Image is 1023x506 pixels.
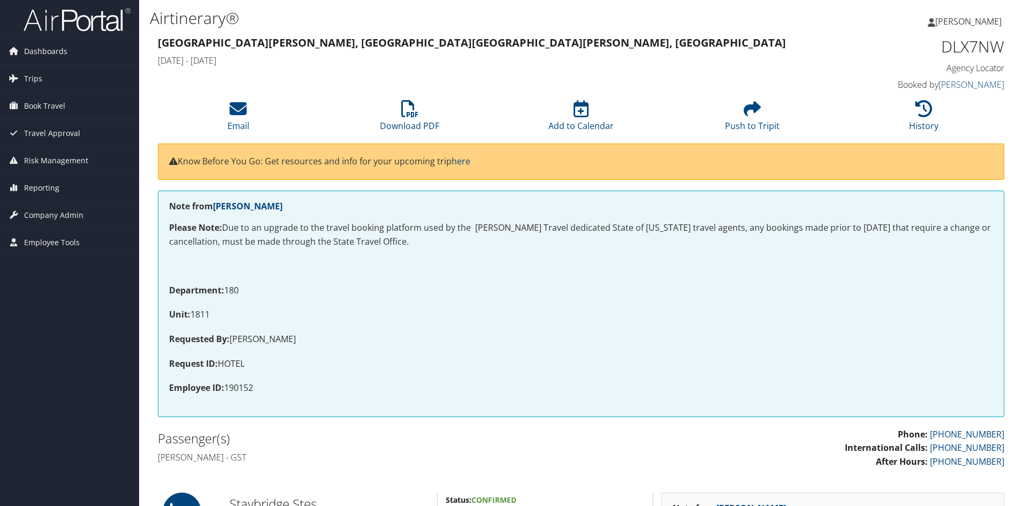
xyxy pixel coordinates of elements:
span: Employee Tools [24,229,80,256]
h1: DLX7NW [805,35,1004,58]
span: Trips [24,65,42,92]
a: [PHONE_NUMBER] [930,442,1004,454]
span: Dashboards [24,38,67,65]
a: [PHONE_NUMBER] [930,456,1004,467]
p: 180 [169,284,993,298]
a: Add to Calendar [548,106,614,132]
strong: [GEOGRAPHIC_DATA][PERSON_NAME], [GEOGRAPHIC_DATA] [GEOGRAPHIC_DATA][PERSON_NAME], [GEOGRAPHIC_DATA] [158,35,786,50]
p: HOTEL [169,357,993,371]
h4: Agency Locator [805,62,1004,74]
strong: Please Note: [169,222,222,233]
strong: Phone: [898,428,928,440]
a: [PHONE_NUMBER] [930,428,1004,440]
p: 190152 [169,381,993,395]
a: [PERSON_NAME] [938,79,1004,90]
h1: Airtinerary® [150,7,725,29]
p: Due to an upgrade to the travel booking platform used by the [PERSON_NAME] Travel dedicated State... [169,221,993,248]
strong: Note from [169,200,283,212]
a: Download PDF [380,106,439,132]
span: Reporting [24,175,59,201]
h2: Passenger(s) [158,429,573,448]
span: Risk Management [24,147,88,174]
strong: Unit: [169,308,190,320]
span: Confirmed [471,495,516,505]
h4: Booked by [805,79,1004,90]
a: Push to Tripit [725,106,780,132]
img: airportal-logo.png [24,7,131,32]
p: [PERSON_NAME] [169,333,993,346]
strong: Employee ID: [169,382,224,394]
a: here [452,155,470,167]
strong: After Hours: [876,456,928,467]
a: History [909,106,938,132]
strong: International Calls: [845,442,928,454]
span: Travel Approval [24,120,80,147]
strong: Request ID: [169,358,218,369]
strong: Requested By: [169,333,230,345]
a: [PERSON_NAME] [213,200,283,212]
p: Know Before You Go: Get resources and info for your upcoming trip [169,155,993,169]
h4: [DATE] - [DATE] [158,55,789,66]
span: [PERSON_NAME] [935,16,1002,27]
p: 1811 [169,308,993,322]
h4: [PERSON_NAME] - GST [158,451,573,463]
strong: Department: [169,284,224,296]
strong: Status: [446,495,471,505]
a: Email [227,106,249,132]
span: Company Admin [24,202,83,229]
span: Book Travel [24,93,65,119]
a: [PERSON_NAME] [928,5,1012,37]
